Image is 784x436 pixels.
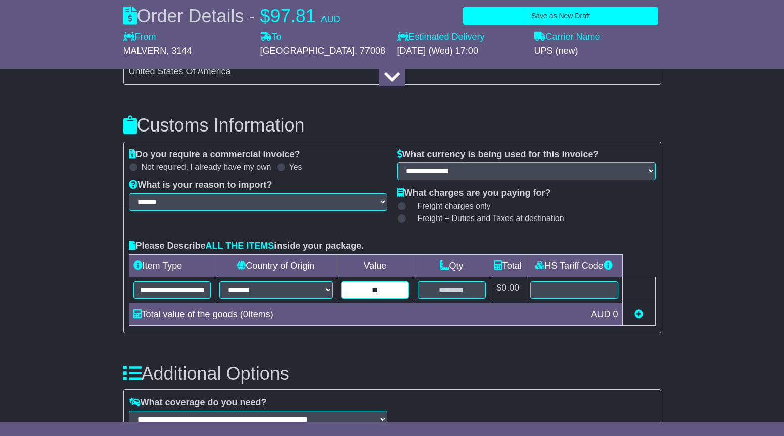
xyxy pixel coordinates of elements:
span: , 77008 [355,46,385,56]
label: Do you require a commercial invoice? [129,149,300,160]
h3: Customs Information [123,115,661,136]
span: Freight + Duties and Taxes at destination [418,213,564,223]
div: Order Details - [123,5,340,27]
span: MALVERN [123,46,167,56]
label: Yes [289,162,302,172]
label: Freight charges only [405,201,491,211]
td: HS Tariff Code [526,254,622,277]
label: Estimated Delivery [397,32,524,43]
span: AUD [591,309,610,319]
div: [DATE] (Wed) 17:00 [397,46,524,57]
td: Item Type [129,254,215,277]
span: 0 [243,309,248,319]
label: To [260,32,282,43]
label: Please Describe inside your package. [129,241,364,252]
span: [GEOGRAPHIC_DATA] [260,46,355,56]
td: Qty [413,254,490,277]
label: What currency is being used for this invoice? [397,149,599,160]
label: What charges are you paying for? [397,188,551,199]
span: ALL THE ITEMS [206,241,274,251]
span: , 3144 [166,46,192,56]
span: 0.00 [501,283,519,293]
label: Not required, I already have my own [142,162,271,172]
span: 97.81 [270,6,316,26]
div: UPS (new) [534,46,661,57]
h3: Additional Options [123,364,661,384]
label: Carrier Name [534,32,601,43]
td: Country of Origin [215,254,337,277]
span: $ [260,6,270,26]
label: What coverage do you need? [129,397,267,408]
div: Total value of the goods ( Items) [128,308,586,321]
td: $ [490,277,526,303]
span: United States Of America [129,66,231,76]
span: 0 [613,309,618,319]
span: AUD [321,14,340,24]
label: From [123,32,156,43]
td: Total [490,254,526,277]
a: Add new item [634,309,643,319]
td: Value [337,254,413,277]
label: What is your reason to import? [129,180,272,191]
button: Save as New Draft [463,7,658,25]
